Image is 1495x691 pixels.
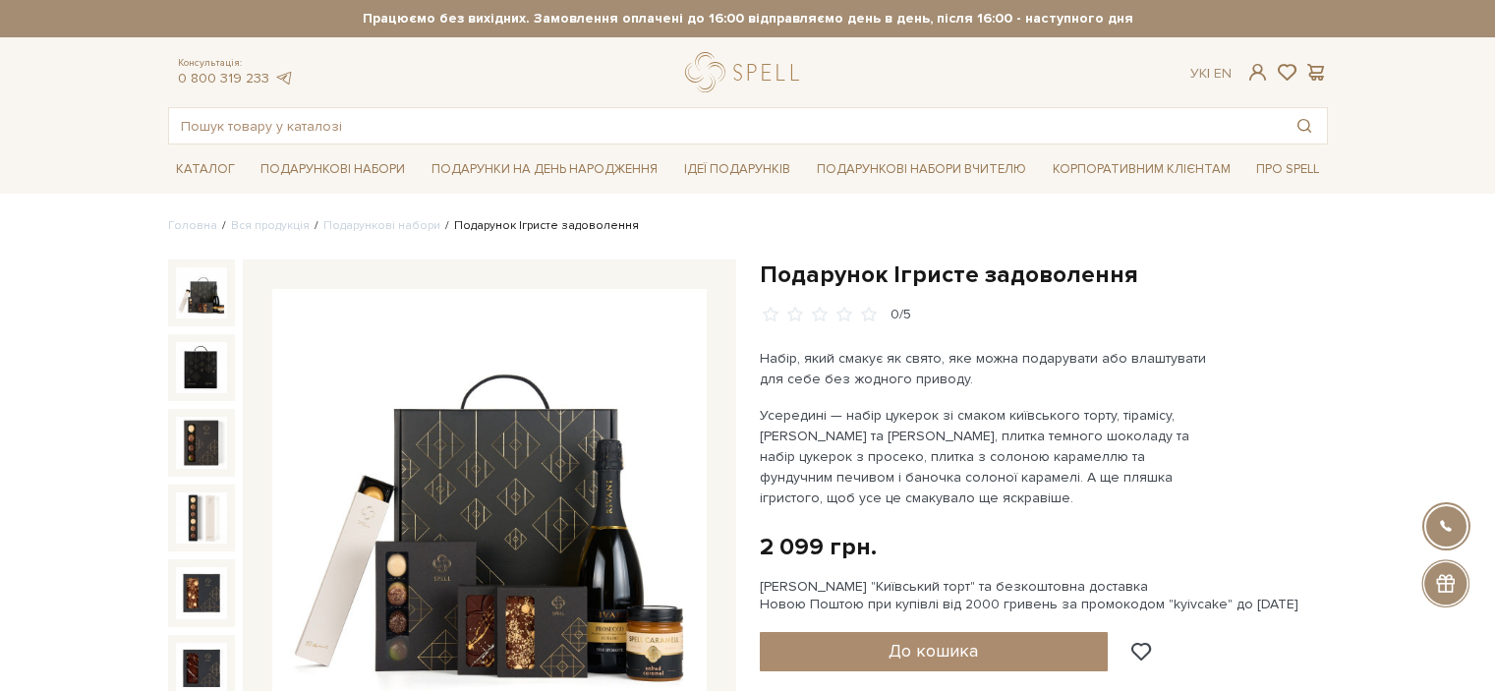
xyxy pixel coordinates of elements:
[253,154,413,185] a: Подарункові набори
[424,154,665,185] a: Подарунки на День народження
[1190,65,1232,83] div: Ук
[323,218,440,233] a: Подарункові набори
[809,152,1034,186] a: Подарункові набори Вчителю
[168,218,217,233] a: Головна
[168,10,1328,28] strong: Працюємо без вихідних. Замовлення оплачені до 16:00 відправляємо день в день, після 16:00 - насту...
[168,154,243,185] a: Каталог
[176,267,227,318] img: Подарунок Ігристе задоволення
[231,218,310,233] a: Вся продукція
[1045,154,1238,185] a: Корпоративним клієнтам
[760,405,1221,508] p: Усередині — набір цукерок зі смаком київського торту, тірамісу, [PERSON_NAME] та [PERSON_NAME], п...
[169,108,1282,144] input: Пошук товару у каталозі
[1207,65,1210,82] span: |
[760,578,1328,613] div: [PERSON_NAME] "Київський торт" та безкоштовна доставка Новою Поштою при купівлі від 2000 гривень ...
[176,342,227,393] img: Подарунок Ігристе задоволення
[178,57,294,70] span: Консультація:
[274,70,294,86] a: telegram
[1282,108,1327,144] button: Пошук товару у каталозі
[1248,154,1327,185] a: Про Spell
[760,259,1328,290] h1: Подарунок Ігристе задоволення
[176,417,227,468] img: Подарунок Ігристе задоволення
[891,306,911,324] div: 0/5
[178,70,269,86] a: 0 800 319 233
[760,348,1221,389] p: Набір, який смакує як свято, яке можна подарувати або влаштувати для себе без жодного приводу.
[760,632,1109,671] button: До кошика
[440,217,639,235] li: Подарунок Ігристе задоволення
[760,532,877,562] div: 2 099 грн.
[176,492,227,544] img: Подарунок Ігристе задоволення
[685,52,808,92] a: logo
[176,567,227,618] img: Подарунок Ігристе задоволення
[889,640,978,662] span: До кошика
[676,154,798,185] a: Ідеї подарунків
[1214,65,1232,82] a: En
